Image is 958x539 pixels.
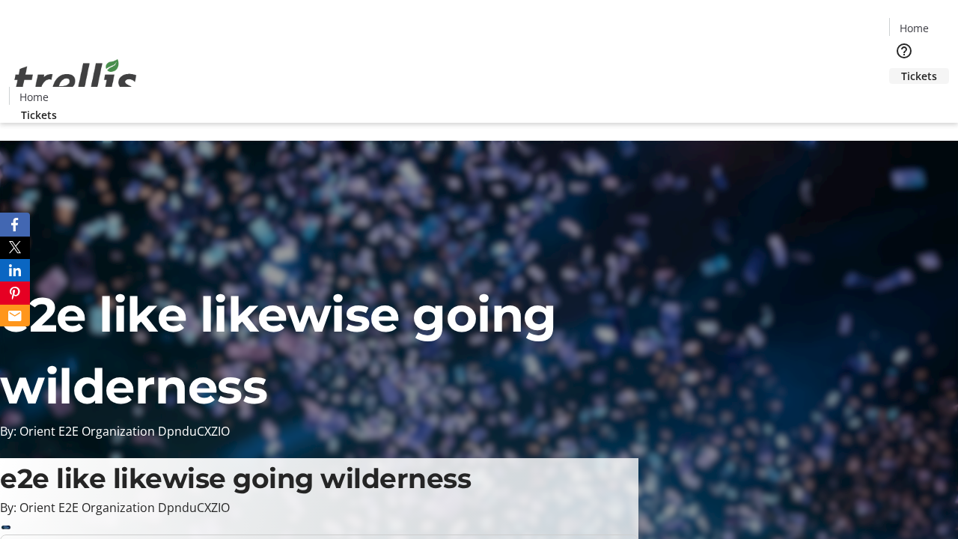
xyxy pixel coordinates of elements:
[890,20,938,36] a: Home
[901,68,937,84] span: Tickets
[889,68,949,84] a: Tickets
[21,107,57,123] span: Tickets
[889,84,919,114] button: Cart
[900,20,929,36] span: Home
[19,89,49,105] span: Home
[9,107,69,123] a: Tickets
[10,89,58,105] a: Home
[889,36,919,66] button: Help
[9,43,142,118] img: Orient E2E Organization DpnduCXZIO's Logo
